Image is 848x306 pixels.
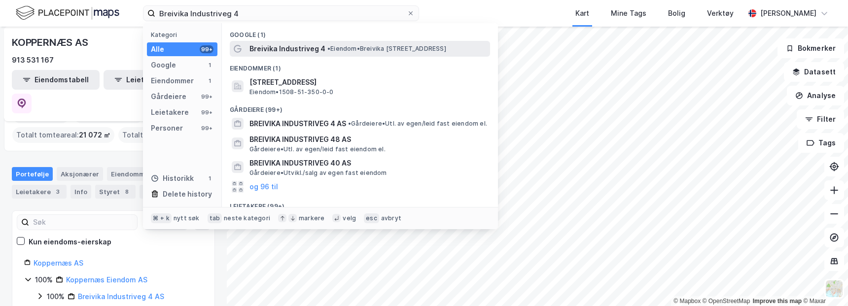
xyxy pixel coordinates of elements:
div: Kontrollprogram for chat [799,259,848,306]
div: Kun eiendoms-eierskap [29,236,111,248]
a: Breivika Industriveg 4 AS [78,292,164,301]
img: logo.f888ab2527a4732fd821a326f86c7f29.svg [16,4,119,22]
div: Aksjonærer [57,167,103,181]
div: 99+ [200,124,213,132]
div: neste kategori [224,214,270,222]
div: tab [208,213,222,223]
div: 100% [47,291,65,303]
div: Kategori [151,31,217,38]
button: Tags [798,133,844,153]
div: Leietakere [12,185,67,199]
div: Totalt byggareal : [118,127,214,143]
div: Eiendommer [107,167,168,181]
div: 99+ [200,93,213,101]
div: 1 [206,174,213,182]
div: Totalt tomteareal : [12,127,114,143]
div: velg [343,214,356,222]
div: markere [299,214,324,222]
div: 913 531 167 [12,54,54,66]
div: Eiendommer [151,75,194,87]
div: Leietakere (99+) [222,195,498,212]
div: Verktøy [707,7,734,19]
span: BREIVIKA INDUSTRIVEG 40 AS [249,157,486,169]
span: • [348,120,351,127]
iframe: Chat Widget [799,259,848,306]
div: Gårdeiere (99+) [222,98,498,116]
span: [STREET_ADDRESS] [249,76,486,88]
div: Google (1) [222,23,498,41]
span: • [327,45,330,52]
button: Datasett [784,62,844,82]
div: ⌘ + k [151,213,172,223]
div: avbryt [381,214,401,222]
div: nytt søk [174,214,200,222]
span: Breivika Industriveg 4 [249,43,325,55]
a: Mapbox [673,298,701,305]
div: Bolig [668,7,685,19]
div: 3 [53,187,63,197]
button: Leietakertabell [104,70,191,90]
a: Koppernæs AS [34,259,83,267]
div: Historikk [151,172,194,184]
div: KOPPERNÆS AS [12,34,90,50]
div: Eiendommer (1) [222,57,498,74]
div: Portefølje [12,167,53,181]
a: Improve this map [753,298,802,305]
div: Delete history [163,188,212,200]
span: Eiendom • Breivika [STREET_ADDRESS] [327,45,446,53]
div: 100% [35,274,53,286]
div: Mine Tags [611,7,646,19]
button: og 96 til [249,181,278,193]
div: Info [71,185,91,199]
div: Gårdeiere [151,91,186,102]
div: 99+ [200,108,213,116]
span: 21 072 ㎡ [79,129,110,141]
button: Bokmerker [777,38,844,58]
div: Personer [151,122,183,134]
span: Gårdeiere • Utvikl./salg av egen fast eiendom [249,169,387,177]
button: Filter [797,109,844,129]
span: BREIVIKA INDUSTRIVEG 4 AS [249,118,346,130]
button: Eiendomstabell [12,70,100,90]
div: Transaksjoner [140,185,208,199]
input: Søk på adresse, matrikkel, gårdeiere, leietakere eller personer [155,6,407,21]
span: Gårdeiere • Utl. av egen/leid fast eiendom el. [348,120,487,128]
div: Styret [95,185,136,199]
span: Gårdeiere • Utl. av egen/leid fast eiendom el. [249,145,386,153]
div: Leietakere [151,106,189,118]
a: Koppernæs Eiendom AS [66,275,147,284]
span: BREIVIKA INDUSTRIVEG 48 AS [249,134,486,145]
div: 1 [206,61,213,69]
div: Alle [151,43,164,55]
span: Eiendom • 1508-51-350-0-0 [249,88,334,96]
div: Kart [575,7,589,19]
a: OpenStreetMap [703,298,750,305]
div: 1 [206,77,213,85]
input: Søk [29,215,137,230]
div: esc [364,213,379,223]
div: Google [151,59,176,71]
div: 99+ [200,45,213,53]
div: 8 [122,187,132,197]
div: [PERSON_NAME] [760,7,816,19]
button: Analyse [787,86,844,105]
